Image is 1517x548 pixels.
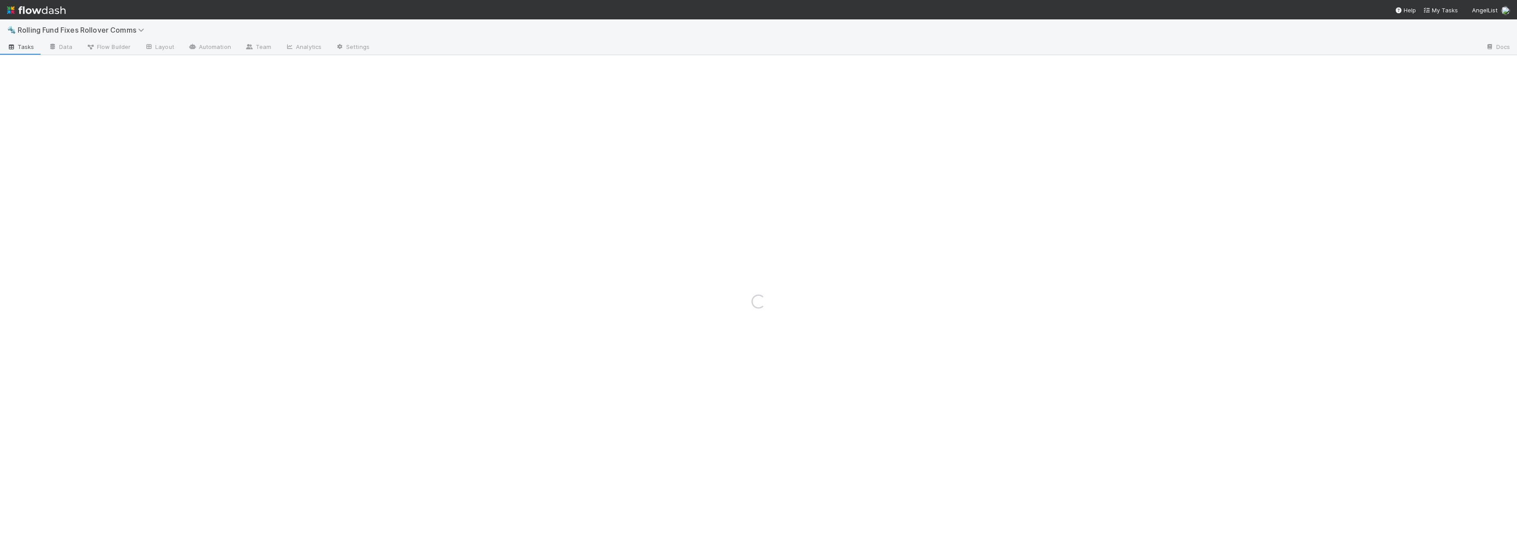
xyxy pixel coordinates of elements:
[79,41,138,55] a: Flow Builder
[7,42,34,51] span: Tasks
[138,41,181,55] a: Layout
[238,41,278,55] a: Team
[7,26,16,34] span: 🔩
[1423,6,1458,15] a: My Tasks
[1395,6,1416,15] div: Help
[7,3,66,18] img: logo-inverted-e16ddd16eac7371096b0.svg
[329,41,377,55] a: Settings
[1479,41,1517,55] a: Docs
[18,26,149,34] span: Rolling Fund Fixes Rollover Comms
[1501,6,1510,15] img: avatar_e8864cf0-19e8-4fe1-83d1-96e6bcd27180.png
[41,41,79,55] a: Data
[278,41,329,55] a: Analytics
[86,42,131,51] span: Flow Builder
[1423,7,1458,14] span: My Tasks
[181,41,238,55] a: Automation
[1472,7,1498,14] span: AngelList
